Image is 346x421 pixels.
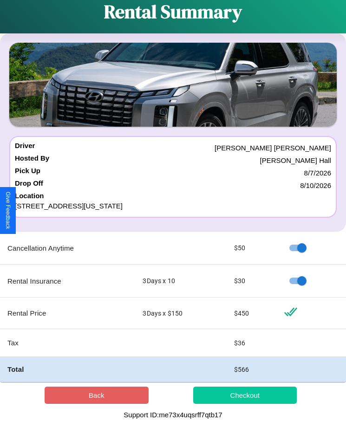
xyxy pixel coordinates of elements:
td: $ 566 [227,357,277,382]
td: 3 Days x 10 [135,265,226,298]
p: Cancellation Anytime [7,242,128,254]
td: $ 30 [227,265,277,298]
td: $ 36 [227,329,277,357]
p: [PERSON_NAME] [PERSON_NAME] [215,142,331,154]
p: Support ID: me73x4uqsrff7qtb17 [124,408,222,421]
h4: Pick Up [15,167,40,179]
h4: Hosted By [15,154,49,167]
div: Give Feedback [5,192,11,229]
h4: Total [7,364,128,374]
p: 8 / 10 / 2026 [300,179,331,192]
p: Rental Price [7,307,128,319]
button: Back [45,387,149,404]
p: [PERSON_NAME] Hall [260,154,331,167]
td: $ 50 [227,232,277,265]
p: Rental Insurance [7,275,128,287]
td: 3 Days x $ 150 [135,298,226,329]
p: [STREET_ADDRESS][US_STATE] [15,200,331,212]
h4: Drop Off [15,179,43,192]
h4: Location [15,192,331,200]
h4: Driver [15,142,35,154]
button: Checkout [193,387,297,404]
td: $ 450 [227,298,277,329]
p: 8 / 7 / 2026 [304,167,331,179]
p: Tax [7,337,128,349]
